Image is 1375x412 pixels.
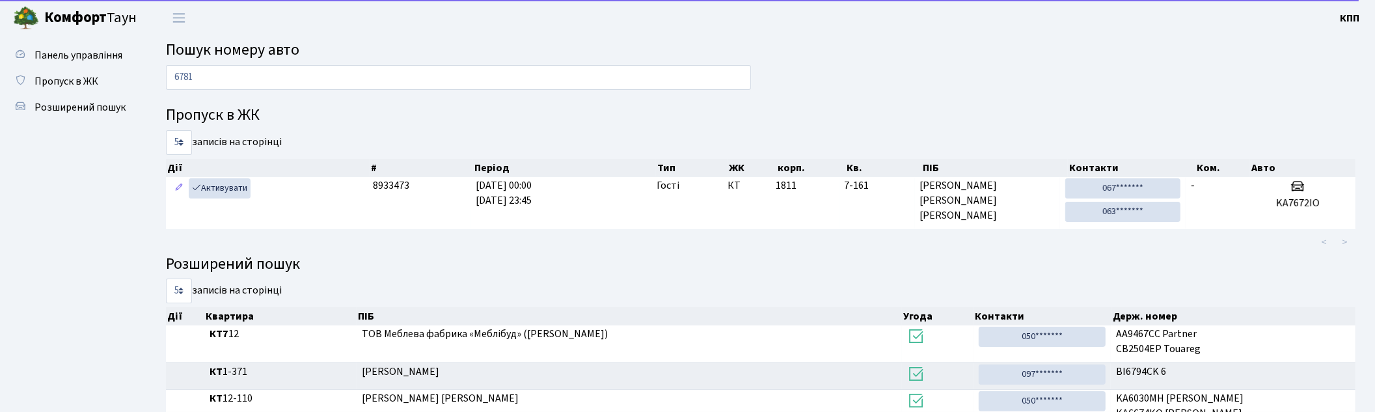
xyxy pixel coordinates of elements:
[34,100,126,115] span: Розширений пошук
[921,159,1068,177] th: ПІБ
[166,255,1355,274] h4: Розширений пошук
[1250,159,1367,177] th: Авто
[656,159,728,177] th: Тип
[166,279,192,303] select: записів на сторінці
[920,178,1055,223] span: [PERSON_NAME] [PERSON_NAME] [PERSON_NAME]
[1116,364,1350,379] span: BI6794CK 6
[776,178,796,193] span: 1811
[476,178,532,208] span: [DATE] 00:00 [DATE] 23:45
[1340,11,1359,25] b: КПП
[7,94,137,120] a: Розширений пошук
[1191,178,1195,193] span: -
[1068,159,1195,177] th: Контакти
[210,327,228,341] b: КТ7
[7,68,137,94] a: Пропуск в ЖК
[728,178,765,193] span: КТ
[657,178,679,193] span: Гості
[44,7,137,29] span: Таун
[1111,307,1356,325] th: Держ. номер
[166,307,204,325] th: Дії
[210,327,352,342] span: 12
[163,7,195,29] button: Переключити навігацію
[210,391,223,405] b: КТ
[776,159,845,177] th: корп.
[166,130,192,155] select: записів на сторінці
[373,178,409,193] span: 8933473
[362,391,519,405] span: [PERSON_NAME] [PERSON_NAME]
[34,74,98,89] span: Пропуск в ЖК
[210,391,352,406] span: 12-110
[189,178,251,199] a: Активувати
[34,48,122,62] span: Панель управління
[171,178,187,199] a: Редагувати
[166,159,370,177] th: Дії
[357,307,902,325] th: ПІБ
[973,307,1111,325] th: Контакти
[210,364,223,379] b: КТ
[13,5,39,31] img: logo.png
[1340,10,1359,26] a: КПП
[1195,159,1250,177] th: Ком.
[204,307,357,325] th: Квартира
[44,7,107,28] b: Комфорт
[362,327,608,341] span: ТОВ Меблева фабрика «Меблібуд» ([PERSON_NAME])
[166,279,282,303] label: записів на сторінці
[370,159,473,177] th: #
[845,159,921,177] th: Кв.
[728,159,776,177] th: ЖК
[473,159,656,177] th: Період
[362,364,439,379] span: [PERSON_NAME]
[166,106,1355,125] h4: Пропуск в ЖК
[845,178,910,193] span: 7-161
[166,38,299,61] span: Пошук номеру авто
[1116,327,1350,357] span: АА9467СС Partner СВ2504ЕР Touareg
[7,42,137,68] a: Панель управління
[166,130,282,155] label: записів на сторінці
[210,364,352,379] span: 1-371
[166,65,751,90] input: Пошук
[1246,197,1350,210] h5: KA7672ІО
[902,307,973,325] th: Угода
